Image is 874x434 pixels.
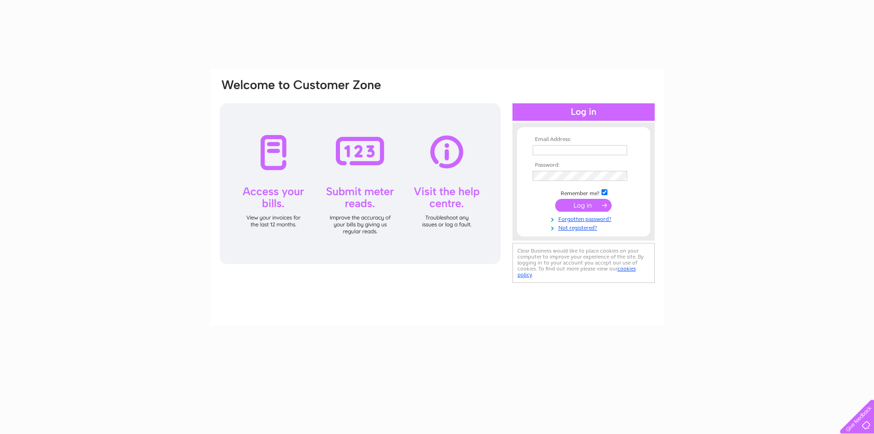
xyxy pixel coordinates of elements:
[530,136,637,143] th: Email Address:
[533,223,637,231] a: Not registered?
[555,199,612,212] input: Submit
[518,265,636,278] a: cookies policy
[530,162,637,169] th: Password:
[533,214,637,223] a: Forgotten password?
[530,188,637,197] td: Remember me?
[512,243,655,283] div: Clear Business would like to place cookies on your computer to improve your experience of the sit...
